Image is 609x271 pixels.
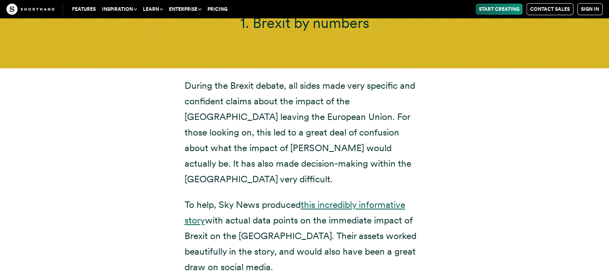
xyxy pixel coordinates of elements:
[99,4,140,15] button: Inspiration
[166,4,204,15] button: Enterprise
[185,78,425,187] p: During the Brexit debate, all sides made very specific and confident claims about the impact of t...
[140,4,166,15] button: Learn
[185,199,405,226] a: this incredibly informative story
[527,3,573,15] a: Contact Sales
[577,3,603,15] a: Sign in
[6,4,54,15] img: The Craft
[240,14,369,32] span: 1. Brexit by numbers
[204,4,231,15] a: Pricing
[69,4,99,15] a: Features
[476,4,523,15] a: Start Creating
